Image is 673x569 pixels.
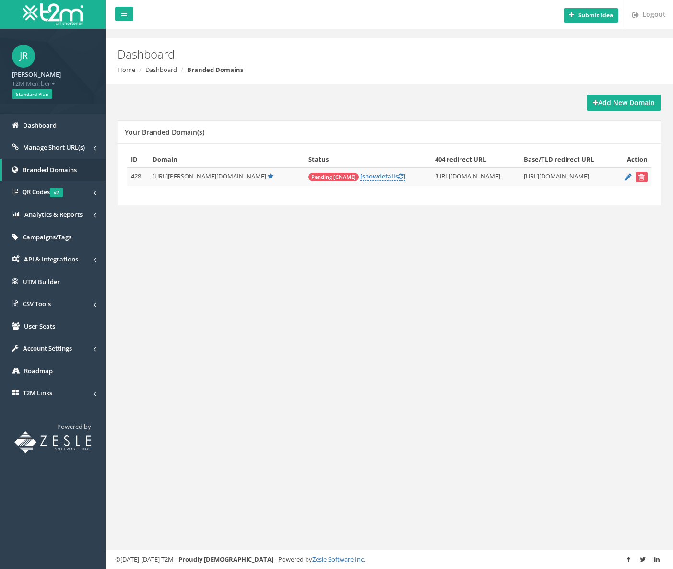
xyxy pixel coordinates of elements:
a: Default [268,172,273,180]
span: v2 [50,188,63,197]
a: Home [118,65,135,74]
img: T2M URL Shortener powered by Zesle Software Inc. [14,431,91,453]
strong: Branded Domains [187,65,243,74]
span: Dashboard [23,121,57,130]
span: CSV Tools [23,299,51,308]
a: Add New Domain [587,95,661,111]
th: 404 redirect URL [431,151,520,168]
span: T2M Member [12,79,94,88]
span: T2M Links [23,389,52,397]
td: [URL][DOMAIN_NAME] [431,168,520,187]
div: ©[DATE]-[DATE] T2M – | Powered by [115,555,663,564]
td: 428 [127,168,149,187]
a: Dashboard [145,65,177,74]
img: T2M [23,3,83,25]
span: JR [12,45,35,68]
span: Powered by [57,422,91,431]
h2: Dashboard [118,48,568,60]
span: User Seats [24,322,55,331]
span: API & Integrations [24,255,78,263]
th: ID [127,151,149,168]
th: Action [614,151,651,168]
span: Standard Plan [12,89,52,99]
span: Pending [CNAME] [308,173,359,181]
span: show [362,172,378,180]
b: Submit idea [578,11,613,19]
a: [PERSON_NAME] T2M Member [12,68,94,88]
th: Status [305,151,431,168]
span: Roadmap [24,367,53,375]
th: Base/TLD redirect URL [520,151,614,168]
span: Branded Domains [23,166,77,174]
strong: [PERSON_NAME] [12,70,61,79]
span: [URL][PERSON_NAME][DOMAIN_NAME] [153,172,266,180]
td: [URL][DOMAIN_NAME] [520,168,614,187]
span: Campaigns/Tags [23,233,71,241]
a: [showdetails] [360,172,405,181]
span: QR Codes [22,188,63,196]
span: Manage Short URL(s) [23,143,85,152]
strong: Add New Domain [593,98,655,107]
button: Submit idea [564,8,618,23]
span: Analytics & Reports [24,210,83,219]
h5: Your Branded Domain(s) [125,129,204,136]
span: Account Settings [23,344,72,353]
th: Domain [149,151,305,168]
strong: Proudly [DEMOGRAPHIC_DATA] [178,555,273,564]
span: UTM Builder [23,277,60,286]
a: Zesle Software Inc. [312,555,365,564]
